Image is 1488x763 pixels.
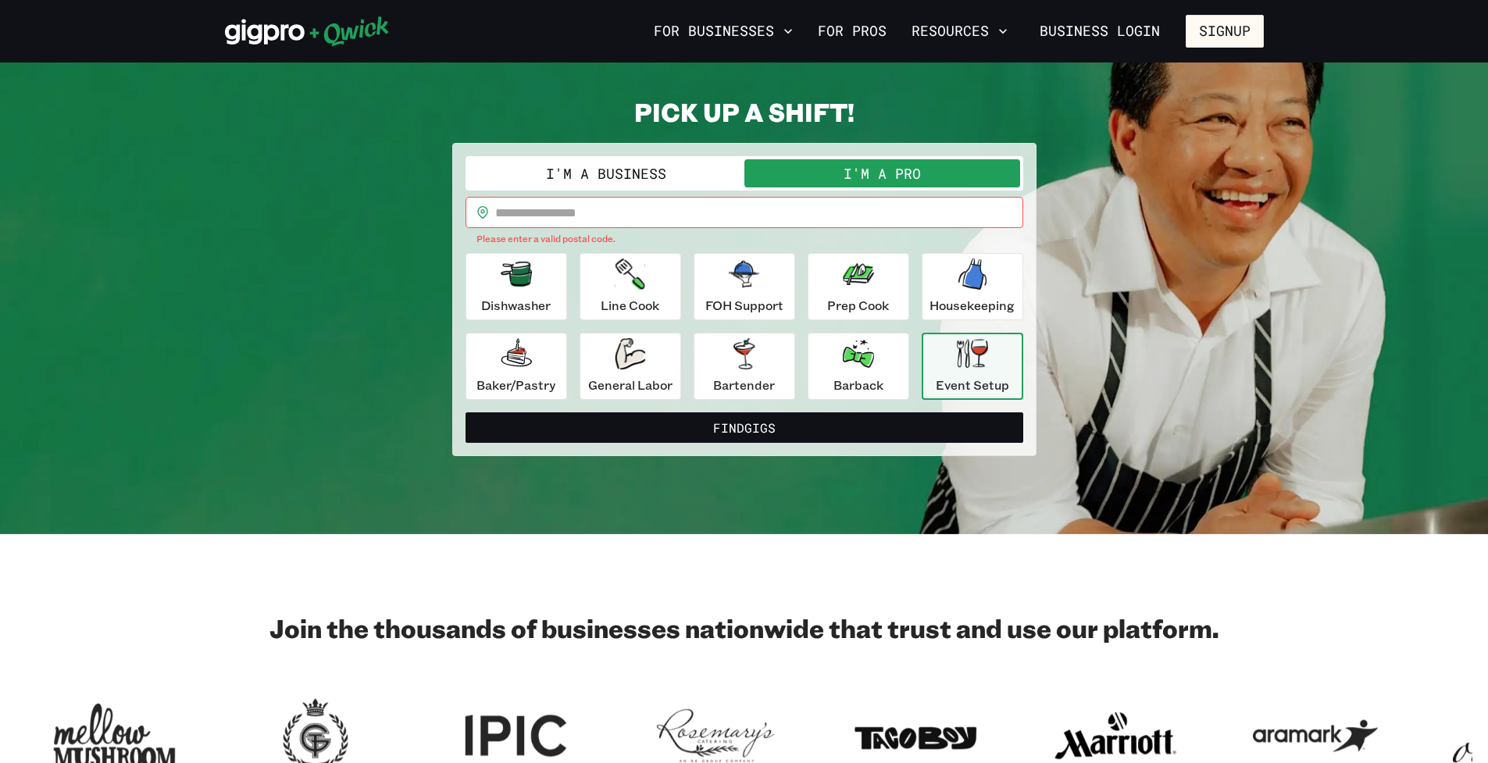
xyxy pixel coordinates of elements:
[812,18,893,45] a: For Pros
[580,333,681,400] button: General Labor
[225,612,1264,644] h2: Join the thousands of businesses nationwide that trust and use our platform.
[1186,15,1264,48] button: Signup
[1026,15,1173,48] a: Business Login
[713,376,775,394] p: Bartender
[580,253,681,320] button: Line Cook
[833,376,883,394] p: Barback
[466,412,1023,444] button: FindGigs
[930,296,1015,315] p: Housekeeping
[601,296,659,315] p: Line Cook
[922,253,1023,320] button: Housekeeping
[469,159,744,187] button: I'm a Business
[808,253,909,320] button: Prep Cook
[466,253,567,320] button: Dishwasher
[588,376,673,394] p: General Labor
[922,333,1023,400] button: Event Setup
[694,333,795,400] button: Bartender
[705,296,783,315] p: FOH Support
[476,231,1012,247] p: Please enter a valid postal code.
[744,159,1020,187] button: I'm a Pro
[936,376,1009,394] p: Event Setup
[466,333,567,400] button: Baker/Pastry
[648,18,799,45] button: For Businesses
[905,18,1014,45] button: Resources
[808,333,909,400] button: Barback
[452,96,1037,127] h2: PICK UP A SHIFT!
[827,296,889,315] p: Prep Cook
[476,376,555,394] p: Baker/Pastry
[694,253,795,320] button: FOH Support
[481,296,551,315] p: Dishwasher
